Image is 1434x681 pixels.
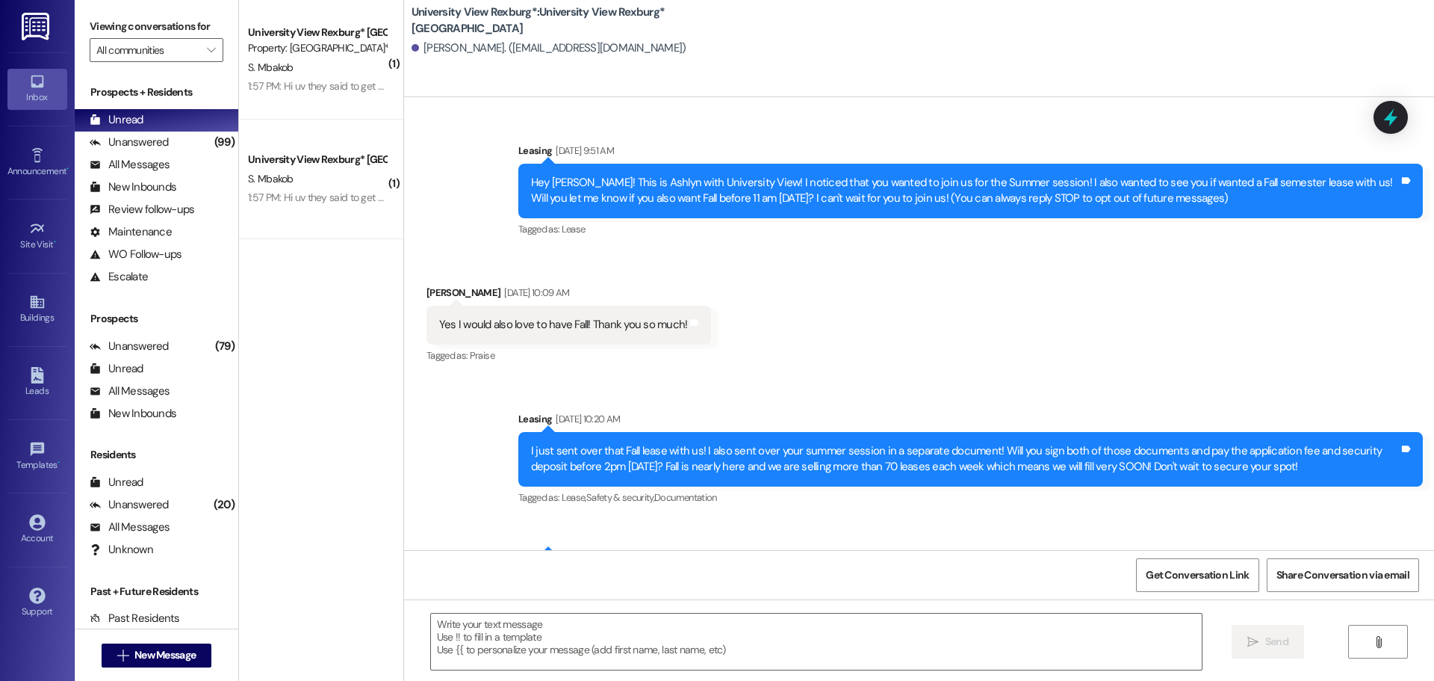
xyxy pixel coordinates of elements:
[66,164,69,174] span: •
[96,38,199,62] input: All communities
[518,487,1423,508] div: Tagged as:
[1267,558,1419,592] button: Share Conversation via email
[426,285,712,306] div: [PERSON_NAME]
[518,411,1423,432] div: Leasing
[90,15,223,38] label: Viewing conversations for
[1146,567,1249,583] span: Get Conversation Link
[75,311,238,327] div: Prospects
[248,40,386,56] div: Property: [GEOGRAPHIC_DATA]*
[75,84,238,100] div: Prospects + Residents
[90,406,176,422] div: New Inbounds
[412,4,710,37] b: University View Rexburg*: University View Rexburg* [GEOGRAPHIC_DATA]
[586,491,654,504] span: Safety & security ,
[90,179,176,195] div: New Inbounds
[518,218,1423,240] div: Tagged as:
[75,584,238,600] div: Past + Future Residents
[90,361,143,377] div: Unread
[248,25,386,40] div: University View Rexburg* [GEOGRAPHIC_DATA]
[7,69,67,109] a: Inbox
[207,44,215,56] i: 
[90,269,148,285] div: Escalate
[562,223,586,235] span: Lease
[102,644,212,668] button: New Message
[90,542,153,558] div: Unknown
[22,13,52,40] img: ResiDesk Logo
[90,611,180,626] div: Past Residents
[7,216,67,256] a: Site Visit •
[552,411,620,427] div: [DATE] 10:20 AM
[426,345,712,366] div: Tagged as:
[7,363,67,403] a: Leads
[1136,558,1258,592] button: Get Conversation Link
[90,112,143,128] div: Unread
[1265,634,1288,650] span: Send
[75,447,238,463] div: Residents
[117,650,128,662] i: 
[248,61,294,74] span: S. Mbakob
[500,285,569,301] div: [DATE] 10:09 AM
[552,143,614,158] div: [DATE] 9:51 AM
[7,289,67,330] a: Buildings
[1232,625,1304,659] button: Send
[412,40,686,56] div: [PERSON_NAME]. ([EMAIL_ADDRESS][DOMAIN_NAME])
[562,491,586,504] span: Lease ,
[210,493,238,517] div: (20)
[654,491,717,504] span: Documentation
[90,497,169,513] div: Unanswered
[90,224,172,240] div: Maintenance
[211,131,238,154] div: (99)
[90,135,169,150] div: Unanswered
[1373,636,1384,648] i: 
[470,349,494,362] span: Praise
[134,647,196,663] span: New Message
[439,317,688,333] div: Yes I would also love to have Fall! Thank you so much!
[58,457,60,468] span: •
[90,339,169,354] div: Unanswered
[248,172,294,185] span: S. Mbakob
[90,475,143,490] div: Unread
[1276,567,1409,583] span: Share Conversation via email
[90,520,170,535] div: All Messages
[531,175,1399,207] div: Hey [PERSON_NAME]! This is Ashlyn with University View! I noticed that you wanted to join us for ...
[248,191,816,204] div: 1:57 PM: Hi uv they said to get a spot in the l lot I think you need to change my address or some...
[90,157,170,173] div: All Messages
[7,437,67,477] a: Templates •
[248,79,816,93] div: 1:57 PM: Hi uv they said to get a spot in the l lot I think you need to change my address or some...
[7,583,67,623] a: Support
[90,247,181,262] div: WO Follow-ups
[7,510,67,550] a: Account
[1247,636,1258,648] i: 
[531,443,1399,475] div: I just sent over that Fall lease with us! I also sent over your summer session in a separate docu...
[248,152,386,167] div: University View Rexburg* [GEOGRAPHIC_DATA]
[518,143,1423,164] div: Leasing
[211,335,238,358] div: (79)
[90,383,170,399] div: All Messages
[90,202,194,218] div: Review follow-ups
[54,237,56,247] span: •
